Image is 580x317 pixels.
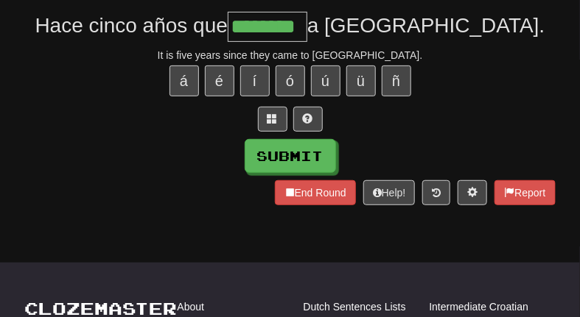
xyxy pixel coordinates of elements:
button: Report [495,180,555,205]
button: Round history (alt+y) [422,180,450,205]
button: ó [276,65,305,96]
span: a [GEOGRAPHIC_DATA]. [307,14,545,37]
button: í [240,65,270,96]
button: ú [311,65,340,96]
button: Submit [245,139,336,173]
button: Help! [363,180,416,205]
span: Hace cinco años que [35,14,228,37]
button: é [205,65,234,96]
a: Dutch Sentences Lists [304,299,406,314]
button: ü [346,65,376,96]
div: It is five years since they came to [GEOGRAPHIC_DATA]. [25,48,556,63]
a: About [178,299,205,314]
button: Single letter hint - you only get 1 per sentence and score half the points! alt+h [293,107,323,132]
button: á [170,65,199,96]
button: Switch sentence to multiple choice alt+p [258,107,287,132]
button: ñ [382,65,411,96]
button: End Round [275,180,356,205]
